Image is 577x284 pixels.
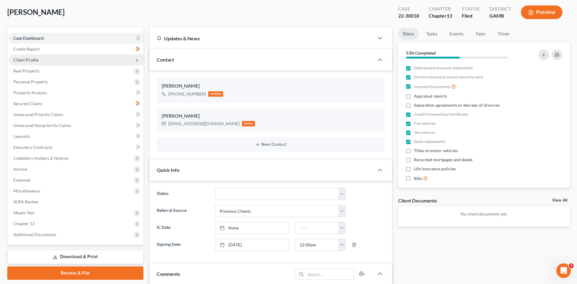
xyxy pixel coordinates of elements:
a: Download & Print [7,250,143,264]
a: Events [444,28,468,40]
a: None [216,222,289,234]
span: Credit Report [13,46,39,52]
span: Appraisal reports [414,93,447,99]
a: Secured Claims [8,98,143,109]
span: Executory Contracts [13,145,52,150]
span: Contact [157,57,174,62]
strong: 53% Completed [406,50,436,55]
label: Signing Date [154,239,212,251]
span: Tax returns [414,129,435,135]
div: mobile [208,91,223,97]
span: Income Documents [414,84,450,90]
span: Comments [157,271,180,277]
a: SOFA Review [8,196,143,207]
a: Timer [493,28,515,40]
span: [PERSON_NAME] [7,8,65,16]
span: Income [13,166,27,172]
span: Case Dashboard [13,35,44,41]
span: Personal Property [13,79,48,84]
button: Preview [521,5,562,19]
div: Updates & News [157,35,367,42]
a: Fees [471,28,490,40]
span: Means Test [13,210,34,215]
span: Property Analysis [13,90,47,95]
a: Property Analysis [8,87,143,98]
div: Chapter [429,12,452,19]
span: Real Property [13,68,39,73]
a: Unsecured Priority Claims [8,109,143,120]
div: [PHONE_NUMBER] [168,91,206,97]
div: Client Documents [398,197,437,204]
div: home [242,121,255,126]
span: Credit Counseling Certificate [414,111,468,117]
span: Unsecured Nonpriority Claims [13,123,71,128]
input: -- : -- [295,239,339,251]
span: Pay advices [414,120,436,126]
span: Quick Info [157,167,179,173]
label: IC Date [154,222,212,234]
iframe: Intercom live chat [556,263,571,278]
a: [DATE] [216,239,289,251]
span: Recorded mortgages and deeds [414,157,472,163]
a: Case Dashboard [8,33,143,44]
span: Bills [414,175,422,182]
div: [PERSON_NAME] [162,112,380,120]
span: Secured Claims [13,101,42,106]
div: Status [462,5,480,12]
button: New Contact [162,142,380,147]
span: Titles to motor vehicles [414,148,458,154]
span: Retirement account statements [414,65,473,71]
span: Additional Documents [13,232,56,237]
a: View All [552,198,567,202]
div: Filed [462,12,480,19]
span: Bank statements [414,139,445,145]
div: GAMB [489,12,511,19]
a: Docs [398,28,419,40]
span: Miscellaneous [13,188,40,193]
a: Executory Contracts [8,142,143,153]
span: Chapter 13 [13,221,35,226]
span: Drivers license & social security card [414,74,483,80]
input: -- : -- [295,222,339,234]
label: Status [154,188,212,200]
span: Life insurance policies [414,166,456,172]
div: [PERSON_NAME] [162,82,380,90]
input: Search... [306,269,354,279]
a: Review & File [7,266,143,280]
div: [EMAIL_ADDRESS][DOMAIN_NAME] [168,121,240,127]
div: 22-30018 [398,12,419,19]
div: Chapter [429,5,452,12]
span: 3 [569,263,574,268]
span: Codebtors Insiders & Notices [13,155,69,161]
span: Unsecured Priority Claims [13,112,63,117]
a: Credit Report [8,44,143,55]
a: Unsecured Nonpriority Claims [8,120,143,131]
a: Tasks [421,28,442,40]
span: Separation agreements or decrees of divorces [414,102,500,108]
span: 13 [447,13,452,18]
div: Case [398,5,419,12]
span: Client Profile [13,57,39,62]
label: Referral Source [154,205,212,217]
a: Lawsuits [8,131,143,142]
div: District [489,5,511,12]
span: SOFA Review [13,199,39,204]
span: Expenses [13,177,31,182]
p: No client documents yet. [403,211,565,217]
span: Lawsuits [13,134,30,139]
